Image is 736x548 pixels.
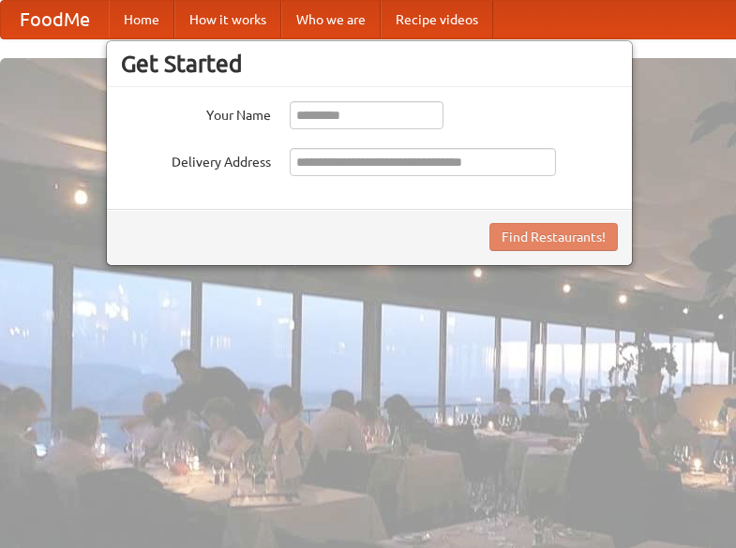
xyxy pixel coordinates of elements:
[121,50,618,78] h3: Get Started
[121,148,271,171] label: Delivery Address
[1,1,109,38] a: FoodMe
[121,101,271,125] label: Your Name
[281,1,381,38] a: Who we are
[109,1,174,38] a: Home
[381,1,493,38] a: Recipe videos
[489,223,618,251] button: Find Restaurants!
[174,1,281,38] a: How it works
